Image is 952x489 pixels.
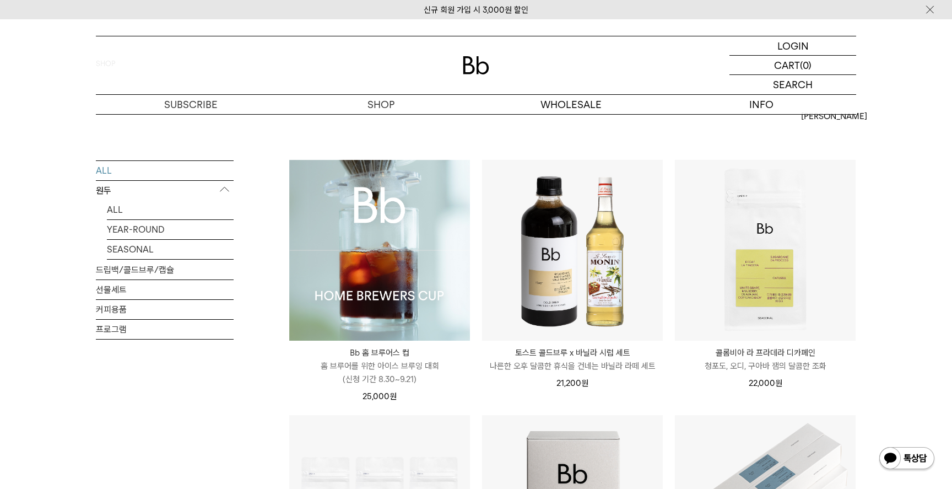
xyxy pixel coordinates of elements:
[363,391,397,401] span: 25,000
[96,299,234,319] a: 커피용품
[107,239,234,259] a: SEASONAL
[581,378,588,388] span: 원
[289,346,470,386] a: Bb 홈 브루어스 컵 홈 브루어를 위한 아이스 브루잉 대회(신청 기간 8.30~9.21)
[96,280,234,299] a: 선물세트
[556,378,588,388] span: 21,200
[482,160,663,341] img: 토스트 콜드브루 x 바닐라 시럽 세트
[286,95,476,114] a: SHOP
[482,346,663,373] a: 토스트 콜드브루 x 바닐라 시럽 세트 나른한 오후 달콤한 휴식을 건네는 바닐라 라떼 세트
[96,160,234,180] a: ALL
[96,95,286,114] a: SUBSCRIBE
[424,5,528,15] a: 신규 회원 가입 시 3,000원 할인
[675,359,856,373] p: 청포도, 오디, 구아바 잼의 달콤한 조화
[289,359,470,386] p: 홈 브루어를 위한 아이스 브루잉 대회 (신청 기간 8.30~9.21)
[800,56,812,74] p: (0)
[675,346,856,359] p: 콜롬비아 라 프라데라 디카페인
[878,446,935,472] img: 카카오톡 채널 1:1 채팅 버튼
[675,346,856,373] a: 콜롬비아 라 프라데라 디카페인 청포도, 오디, 구아바 잼의 달콤한 조화
[96,319,234,338] a: 프로그램
[801,110,867,123] span: [PERSON_NAME]
[482,346,663,359] p: 토스트 콜드브루 x 바닐라 시럽 세트
[773,75,813,94] p: SEARCH
[749,378,782,388] span: 22,000
[463,56,489,74] img: 로고
[476,95,666,114] p: WHOLESALE
[390,391,397,401] span: 원
[107,219,234,239] a: YEAR-ROUND
[774,56,800,74] p: CART
[96,180,234,200] p: 원두
[775,378,782,388] span: 원
[289,160,470,341] img: 1000001223_add2_021.jpg
[729,56,856,75] a: CART (0)
[289,160,470,341] a: Bb 홈 브루어스 컵
[107,200,234,219] a: ALL
[482,359,663,373] p: 나른한 오후 달콤한 휴식을 건네는 바닐라 라떼 세트
[675,160,856,341] img: 콜롬비아 라 프라데라 디카페인
[96,260,234,279] a: 드립백/콜드브루/캡슐
[289,346,470,359] p: Bb 홈 브루어스 컵
[666,95,856,114] p: INFO
[729,36,856,56] a: LOGIN
[777,36,809,55] p: LOGIN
